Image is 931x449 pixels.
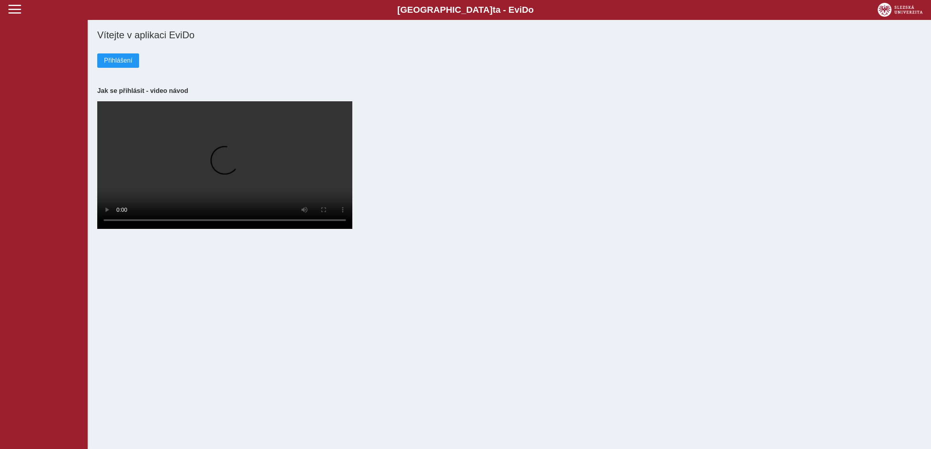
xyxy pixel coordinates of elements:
button: Přihlášení [97,53,139,68]
img: logo_web_su.png [878,3,923,17]
span: o [528,5,534,15]
video: Your browser does not support the video tag. [97,101,352,229]
span: D [522,5,528,15]
span: t [493,5,495,15]
h1: Vítejte v aplikaci EviDo [97,30,921,41]
b: [GEOGRAPHIC_DATA] a - Evi [24,5,907,15]
h3: Jak se přihlásit - video návod [97,87,921,95]
span: Přihlášení [104,57,132,64]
